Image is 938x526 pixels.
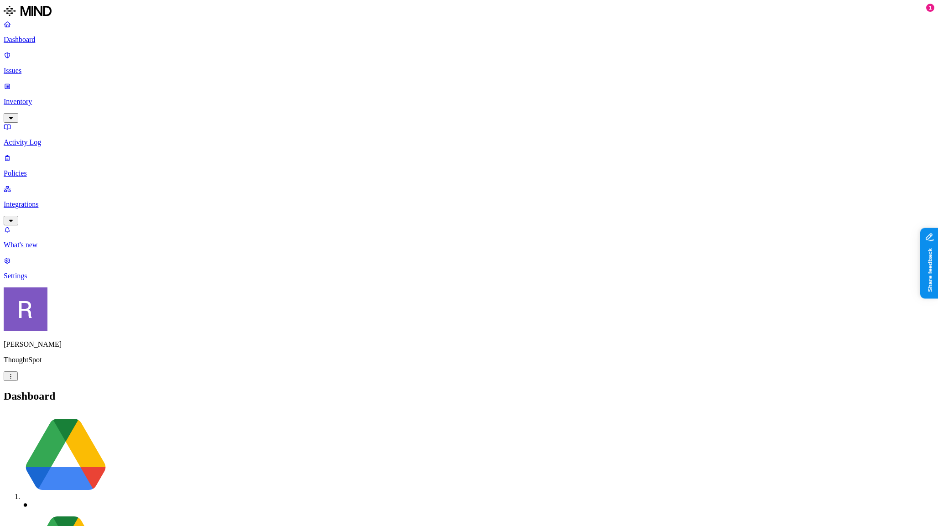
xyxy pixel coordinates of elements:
[4,256,934,280] a: Settings
[4,36,934,44] p: Dashboard
[4,225,934,249] a: What's new
[4,356,934,364] p: ThoughtSpot
[4,82,934,121] a: Inventory
[926,4,934,12] div: 1
[4,390,934,402] h2: Dashboard
[4,169,934,177] p: Policies
[4,154,934,177] a: Policies
[4,4,52,18] img: MIND
[4,138,934,146] p: Activity Log
[4,241,934,249] p: What's new
[4,185,934,224] a: Integrations
[4,67,934,75] p: Issues
[4,287,47,331] img: Rich Thompson
[4,51,934,75] a: Issues
[4,20,934,44] a: Dashboard
[4,272,934,280] p: Settings
[4,200,934,208] p: Integrations
[4,98,934,106] p: Inventory
[4,4,934,20] a: MIND
[22,411,109,499] img: google-drive.svg
[4,123,934,146] a: Activity Log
